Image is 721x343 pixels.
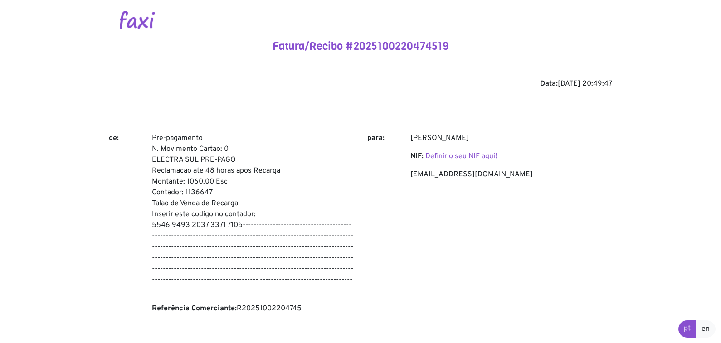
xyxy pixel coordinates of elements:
[152,303,354,314] p: R20251002204745
[425,152,497,161] a: Definir o seu NIF aqui!
[367,134,385,143] b: para:
[109,134,119,143] b: de:
[109,78,612,89] div: [DATE] 20:49:47
[410,152,424,161] b: NIF:
[678,320,696,338] a: pt
[152,304,237,313] b: Referência Comerciante:
[410,133,612,144] p: [PERSON_NAME]
[696,320,716,338] a: en
[152,133,354,296] p: Pre-pagamento N. Movimento Cartao: 0 ELECTRA SUL PRE-PAGO Reclamacao ate 48 horas apos Recarga Mo...
[109,40,612,53] h4: Fatura/Recibo #2025100220474519
[540,79,558,88] b: Data:
[410,169,612,180] p: [EMAIL_ADDRESS][DOMAIN_NAME]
